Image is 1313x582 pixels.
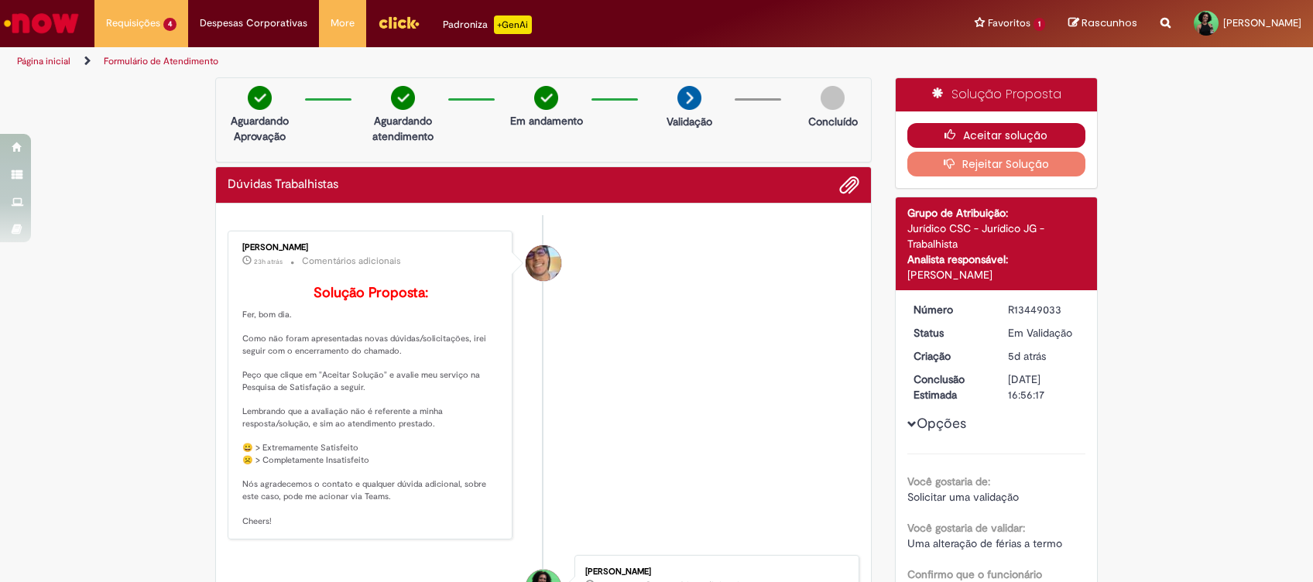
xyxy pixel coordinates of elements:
a: Formulário de Atendimento [104,55,218,67]
button: Adicionar anexos [839,175,859,195]
p: Aguardando Aprovação [222,113,297,144]
img: check-circle-green.png [248,86,272,110]
h2: Dúvidas Trabalhistas Histórico de tíquete [228,178,338,192]
img: check-circle-green.png [534,86,558,110]
img: click_logo_yellow_360x200.png [378,11,420,34]
span: Solicitar uma validação [907,490,1019,504]
p: Fer, bom dia. Como não foram apresentadas novas dúvidas/solicitações, irei seguir com o encerrame... [242,286,500,527]
span: Requisições [106,15,160,31]
time: 26/08/2025 14:22:31 [1008,349,1046,363]
span: Uma alteração de férias a termo [907,536,1062,550]
button: Aceitar solução [907,123,1086,148]
span: Despesas Corporativas [200,15,307,31]
ul: Trilhas de página [12,47,864,76]
span: 4 [163,18,177,31]
span: 1 [1034,18,1045,31]
small: Comentários adicionais [302,255,401,268]
a: Rascunhos [1068,16,1137,31]
span: [PERSON_NAME] [1223,16,1301,29]
p: Em andamento [510,113,583,128]
a: Página inicial [17,55,70,67]
div: Jurídico CSC - Jurídico JG - Trabalhista [907,221,1086,252]
div: Pedro Henrique De Oliveira Alves [526,245,561,281]
span: 5d atrás [1008,349,1046,363]
div: [PERSON_NAME] [242,243,500,252]
b: Você gostaria de: [907,474,990,488]
dt: Conclusão Estimada [902,371,997,402]
img: check-circle-green.png [391,86,415,110]
span: More [331,15,355,31]
div: Solução Proposta [896,78,1098,111]
dt: Status [902,325,997,341]
span: 23h atrás [254,257,283,266]
dt: Número [902,302,997,317]
b: Solução Proposta: [314,284,428,302]
div: [DATE] 16:56:17 [1008,371,1080,402]
time: 30/08/2025 11:06:22 [254,257,283,266]
div: Grupo de Atribuição: [907,205,1086,221]
div: Em Validação [1008,325,1080,341]
div: [PERSON_NAME] [585,567,843,577]
dt: Criação [902,348,997,364]
div: 26/08/2025 15:22:31 [1008,348,1080,364]
button: Rejeitar Solução [907,152,1086,176]
p: Aguardando atendimento [365,113,441,144]
span: Favoritos [988,15,1030,31]
img: ServiceNow [2,8,81,39]
div: Analista responsável: [907,252,1086,267]
div: Padroniza [443,15,532,34]
b: Você gostaria de validar: [907,521,1025,535]
p: Concluído [808,114,858,129]
span: Rascunhos [1082,15,1137,30]
img: arrow-next.png [677,86,701,110]
img: img-circle-grey.png [821,86,845,110]
p: +GenAi [494,15,532,34]
div: [PERSON_NAME] [907,267,1086,282]
div: R13449033 [1008,302,1080,317]
p: Validação [667,114,712,129]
